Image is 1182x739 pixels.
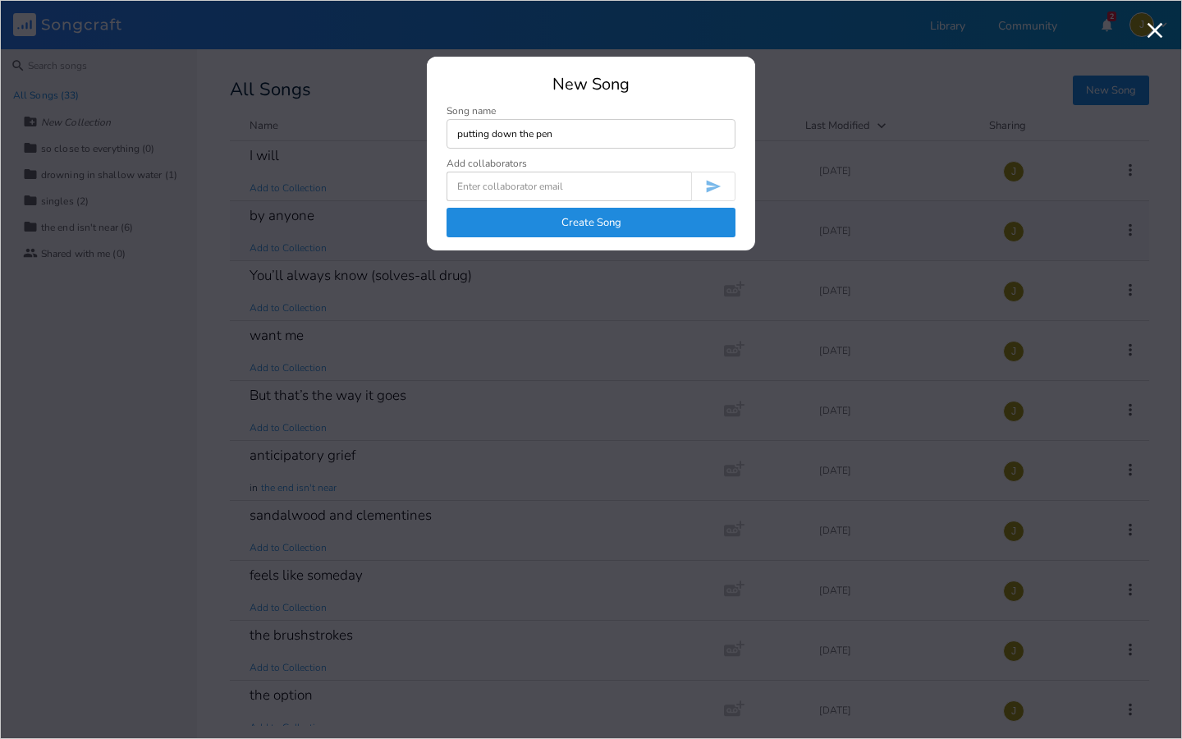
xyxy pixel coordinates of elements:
input: Enter song name [447,119,735,149]
div: New Song [447,76,735,93]
button: Create Song [447,208,735,237]
div: Add collaborators [447,158,527,168]
button: Invite [691,172,735,201]
div: Song name [447,106,735,116]
input: Enter collaborator email [447,172,691,201]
